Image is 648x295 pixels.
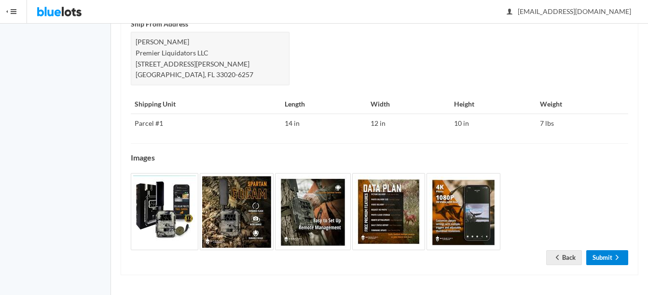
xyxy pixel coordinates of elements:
[536,95,628,114] th: Weight
[612,254,622,263] ion-icon: arrow forward
[546,250,582,265] a: arrow backBack
[507,7,631,15] span: [EMAIL_ADDRESS][DOMAIN_NAME]
[275,173,351,250] img: a293011a-de82-4409-a16b-8822032064e8-1753791350.jpg
[552,254,562,263] ion-icon: arrow back
[367,95,450,114] th: Width
[450,114,537,133] td: 10 in
[131,153,628,162] h4: Images
[131,114,281,133] td: Parcel #1
[352,173,425,250] img: 1944a42e-b7e9-4a8e-80d8-d21b64370f90-1753791351.jpg
[131,32,290,85] div: [PERSON_NAME] Premier Liquidators LLC [STREET_ADDRESS][PERSON_NAME] [GEOGRAPHIC_DATA], FL 33020-6257
[281,95,367,114] th: Length
[367,114,450,133] td: 12 in
[427,173,500,250] img: 282c9ef4-cef1-401a-a553-62ed0fe36a97-1753791351.jpg
[536,114,628,133] td: 7 lbs
[505,8,514,17] ion-icon: person
[281,114,367,133] td: 14 in
[450,95,537,114] th: Height
[131,95,281,114] th: Shipping Unit
[131,19,188,30] label: Ship From Address
[586,250,628,265] a: Submitarrow forward
[200,173,274,250] img: 73ff31f1-0f72-483a-82f0-2799b156f00b-1753791350.jpg
[131,173,198,250] img: 77303dea-1646-4151-9321-2f46e3c4a43d-1753791349.jpg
